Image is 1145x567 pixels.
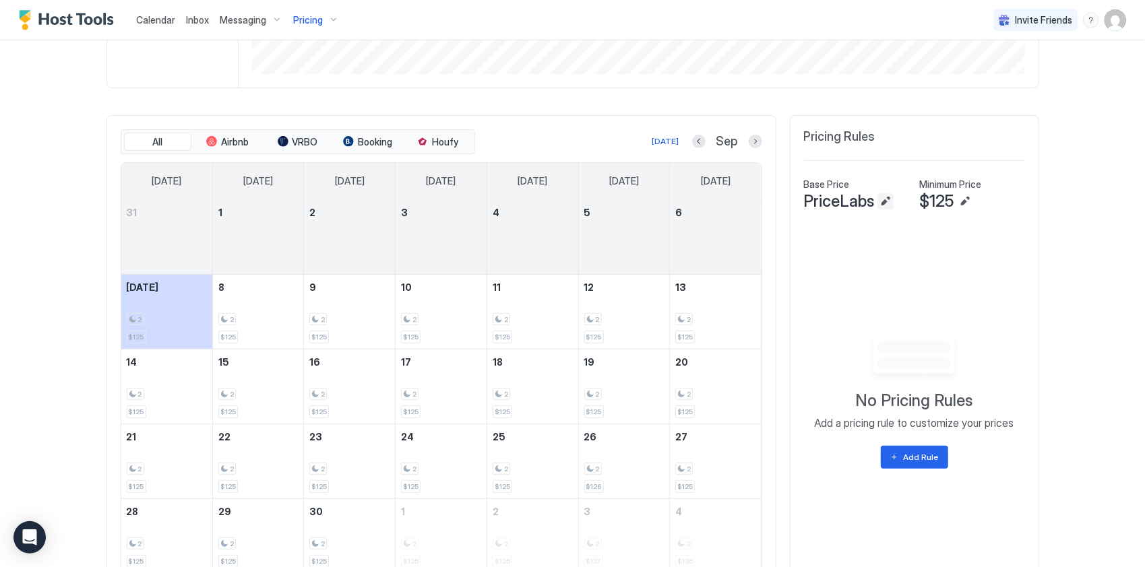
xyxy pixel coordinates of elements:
td: September 8, 2025 [212,274,304,349]
a: Thursday [504,163,561,199]
span: 6 [675,207,682,218]
td: September 6, 2025 [670,200,762,275]
a: September 30, 2025 [304,499,395,524]
span: No Pricing Rules [856,391,973,411]
span: 30 [309,506,323,517]
a: September 8, 2025 [213,275,304,300]
span: 2 [321,315,325,324]
span: Messaging [220,14,266,26]
span: $125 [495,482,510,491]
a: September 1, 2025 [213,200,304,225]
a: Saturday [687,163,744,199]
span: 8 [218,281,224,293]
span: 25 [493,431,505,442]
span: [DATE] [152,175,181,187]
span: 2 [596,465,600,473]
span: PriceLabs [804,191,875,211]
span: Calendar [136,14,175,26]
td: September 1, 2025 [212,200,304,275]
td: September 23, 2025 [304,424,396,498]
a: October 3, 2025 [579,499,670,524]
td: September 24, 2025 [396,424,487,498]
span: $125 [920,191,954,211]
button: Edit [957,193,973,209]
div: Open Intercom Messenger [13,521,46,554]
span: [DATE] [701,175,731,187]
div: Empty image [856,333,972,385]
a: Tuesday [321,163,378,199]
span: 23 [309,431,322,442]
span: 4 [493,207,499,218]
span: Base Price [804,178,850,191]
span: 2 [230,539,234,548]
span: 2 [321,539,325,548]
span: 9 [309,281,316,293]
a: Inbox [186,13,209,27]
span: 20 [675,356,688,368]
a: September 13, 2025 [670,275,761,300]
a: September 28, 2025 [121,499,212,524]
span: 5 [584,207,591,218]
span: $125 [129,482,144,491]
span: 2 [138,315,142,324]
span: 2 [138,539,142,548]
span: 2 [230,390,234,399]
span: $125 [677,482,693,491]
span: [DATE] [518,175,547,187]
span: 2 [687,315,691,324]
div: Add Rule [904,451,939,463]
span: $125 [495,407,510,416]
button: Airbnb [194,133,261,152]
span: Houfy [432,136,458,148]
span: 19 [584,356,595,368]
button: Previous month [692,135,706,148]
a: October 1, 2025 [396,499,487,524]
button: VRBO [264,133,332,152]
span: $125 [220,482,236,491]
a: Host Tools Logo [19,10,120,30]
td: September 22, 2025 [212,424,304,498]
span: [DATE] [426,175,456,187]
td: September 20, 2025 [670,349,762,424]
span: 2 [687,390,691,399]
a: August 31, 2025 [121,200,212,225]
td: September 19, 2025 [578,349,670,424]
a: Friday [596,163,652,199]
td: September 9, 2025 [304,274,396,349]
span: Inbox [186,14,209,26]
span: 2 [412,315,416,324]
span: 24 [401,431,414,442]
a: September 27, 2025 [670,424,761,449]
span: $125 [586,333,602,341]
span: 2 [321,465,325,473]
button: [DATE] [650,133,681,149]
div: menu [1083,12,1099,28]
span: 3 [401,207,408,218]
span: 2 [230,465,234,473]
a: September 6, 2025 [670,200,761,225]
span: 2 [596,315,600,324]
span: 3 [584,506,591,517]
a: Wednesday [412,163,469,199]
span: 18 [493,356,503,368]
a: September 7, 2025 [121,275,212,300]
td: September 2, 2025 [304,200,396,275]
span: 2 [687,465,691,473]
div: User profile [1105,9,1126,31]
td: September 14, 2025 [121,349,213,424]
span: [DATE] [609,175,639,187]
a: September 20, 2025 [670,349,761,374]
a: Sunday [138,163,195,199]
td: September 26, 2025 [578,424,670,498]
span: [DATE] [243,175,273,187]
span: 13 [675,281,686,293]
span: $125 [311,482,327,491]
span: $125 [403,482,419,491]
span: 29 [218,506,231,517]
span: 2 [504,315,508,324]
td: September 27, 2025 [670,424,762,498]
span: 16 [309,356,320,368]
span: $125 [220,407,236,416]
a: Monday [230,163,286,199]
